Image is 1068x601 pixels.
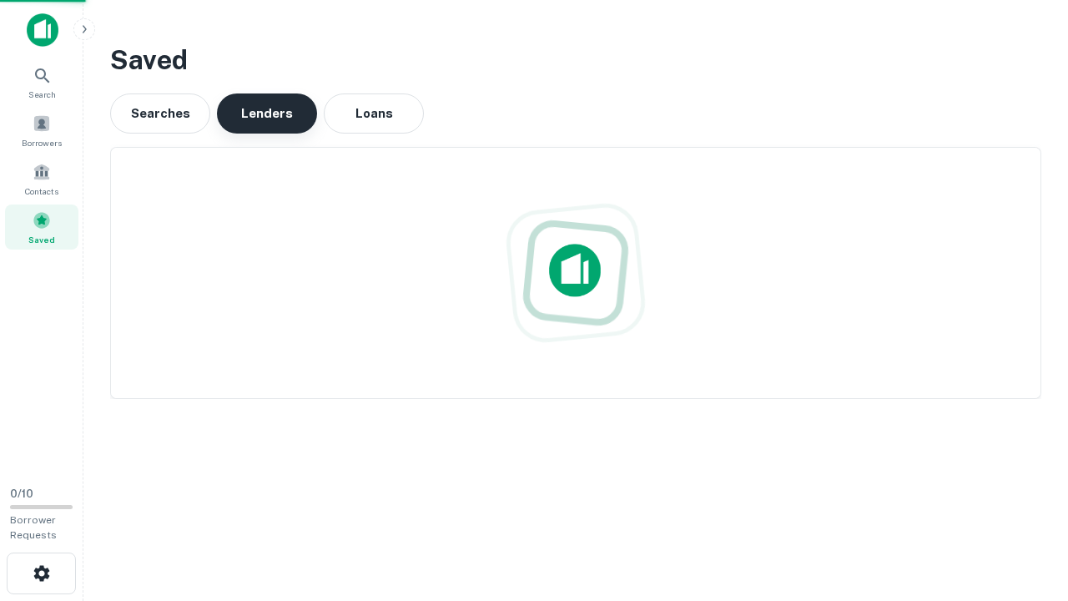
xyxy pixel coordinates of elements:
button: Loans [324,93,424,134]
h3: Saved [110,40,1041,80]
iframe: Chat Widget [985,467,1068,548]
span: 0 / 10 [10,487,33,500]
span: Borrower Requests [10,514,57,541]
img: capitalize-icon.png [27,13,58,47]
a: Borrowers [5,108,78,153]
a: Search [5,59,78,104]
button: Searches [110,93,210,134]
span: Search [28,88,56,101]
a: Saved [5,205,78,250]
button: Lenders [217,93,317,134]
span: Saved [28,233,55,246]
span: Contacts [25,184,58,198]
a: Contacts [5,156,78,201]
span: Borrowers [22,136,62,149]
